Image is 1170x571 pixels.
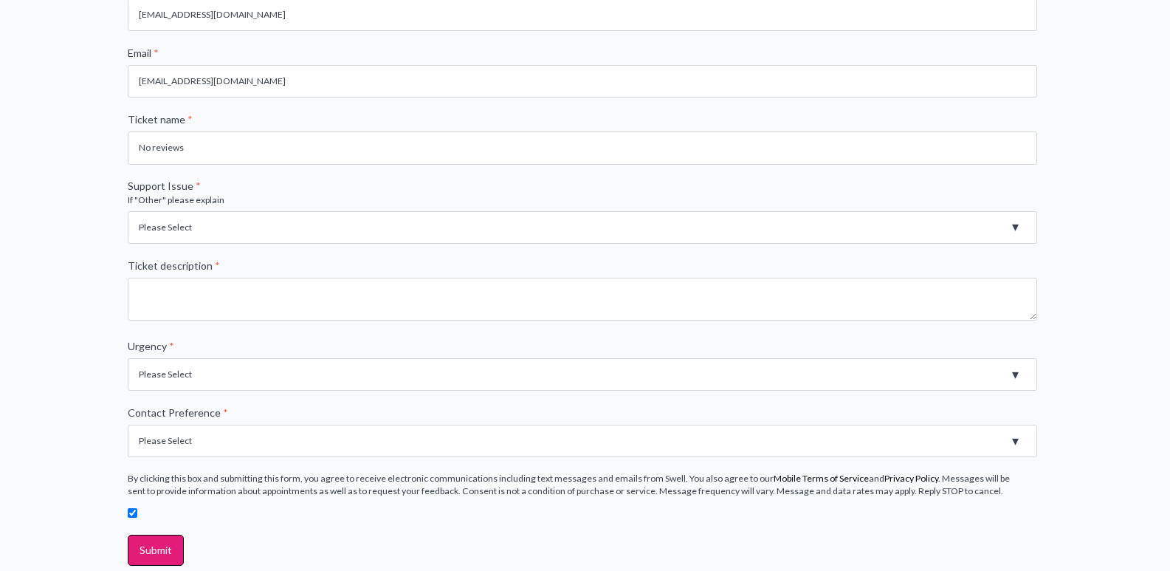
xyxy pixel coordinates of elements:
span: Support Issue [128,179,193,192]
span: Email [128,47,151,59]
legend: By clicking this box and submitting this form, you agree to receive electronic communications inc... [128,472,1043,497]
span: Ticket description [128,259,213,272]
legend: If "Other" please explain [128,194,1043,206]
a: Mobile Terms of Service [774,473,869,484]
input: Submit [128,535,184,566]
span: Urgency [128,340,167,352]
a: Privacy Policy [884,473,938,484]
span: Ticket name [128,113,185,126]
span: Contact Preference [128,406,221,419]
